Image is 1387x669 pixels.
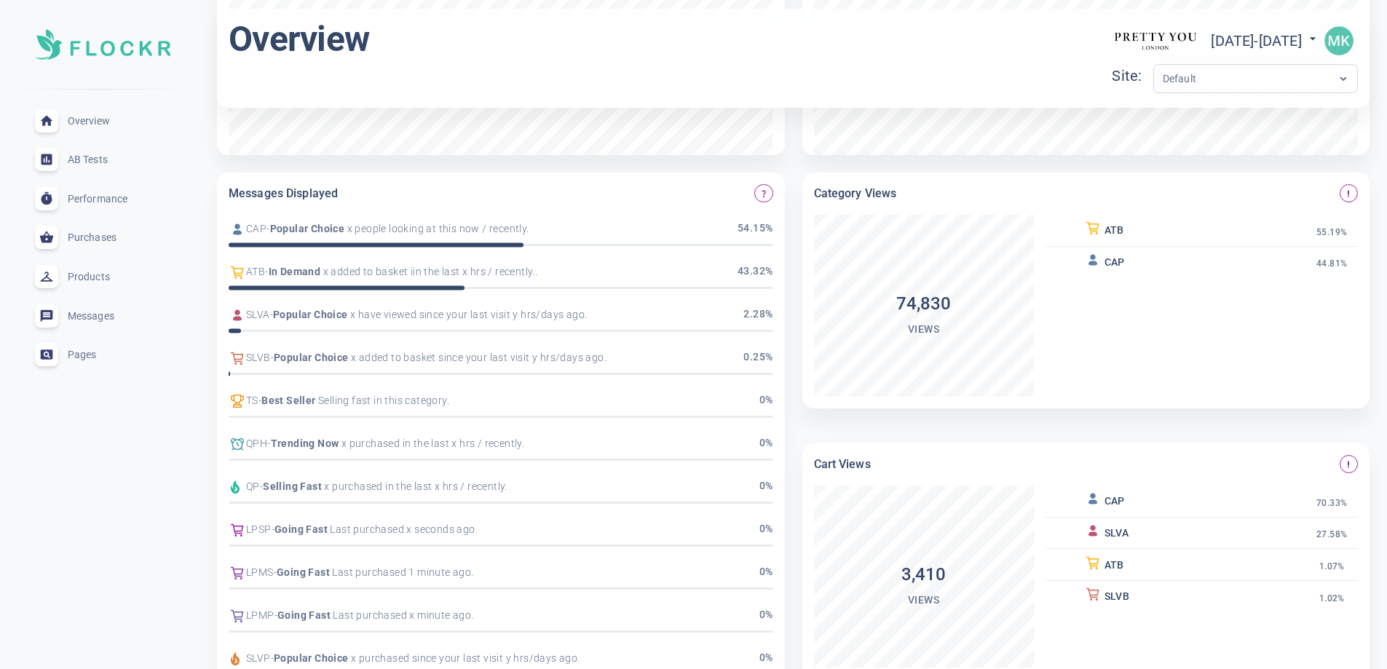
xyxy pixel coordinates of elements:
a: Pages [12,335,194,374]
span: LPMS - [246,565,277,580]
span: 0.25 % [743,349,772,367]
h6: Messages Displayed [229,184,338,203]
span: CAP - [246,221,270,237]
span: Going Fast [277,565,330,580]
h6: Category Views [814,184,897,203]
span: Going Fast [277,608,331,623]
span: 44.81% [1316,258,1347,269]
span: Going Fast [274,522,328,537]
span: Selling Fast [263,479,322,494]
a: Performance [12,179,194,218]
button: Message views on the cart/basket bage [1340,455,1358,473]
span: priority_high [1344,189,1353,198]
a: Purchases [12,218,194,258]
button: Which Flockr messages are displayed the most [754,184,772,202]
span: 1.07% [1319,561,1345,572]
span: 70.33% [1316,498,1347,509]
span: Popular Choice [270,221,345,237]
h4: 3,410 [814,563,1034,587]
span: SLVA - [246,307,273,322]
button: Message views on the category page [1340,184,1358,202]
span: x purchased in the last x hrs / recently. [322,479,507,494]
span: x purchased in the last x hrs / recently. [339,436,524,451]
img: 592f51d6859497f08cd3088c2db6378e [1324,26,1354,55]
h1: Overview [229,17,369,61]
span: Best Seller [261,393,315,408]
span: priority_high [1344,460,1353,469]
span: Views [908,323,939,335]
span: 0 % [759,650,773,668]
span: Last purchased x seconds ago. [328,522,478,537]
span: 43.32 % [738,264,772,281]
span: x have viewed since your last visit y hrs/days ago. [348,307,588,322]
span: 0 % [759,564,773,582]
span: LPMP - [246,608,277,623]
h6: Cart Views [814,455,871,474]
span: 0 % [759,435,773,453]
span: Popular Choice [274,651,349,666]
span: 0 % [759,607,773,625]
span: QPH - [246,436,271,451]
span: 27.58% [1316,529,1347,540]
span: x purchased since your last visit y hrs/days ago. [349,651,580,666]
a: Products [12,257,194,296]
span: LPSP - [246,522,274,537]
span: 2.28 % [743,306,772,324]
span: In Demand [269,264,321,280]
span: 1.02% [1319,593,1345,604]
span: Selling fast in this category. [316,393,449,408]
span: Popular Choice [274,350,349,365]
h4: 74,830 [814,292,1034,316]
span: [DATE] - [DATE] [1211,32,1320,50]
span: 55.19% [1316,227,1347,238]
span: Last purchased 1 minute ago. [330,565,474,580]
a: Overview [12,101,194,140]
span: Popular Choice [273,307,348,322]
span: 0 % [759,392,773,410]
span: question_mark [759,189,768,198]
span: 54.15 % [738,221,772,238]
span: x people looking at this now / recently. [344,221,529,237]
span: Last purchased x minute ago. [331,608,474,623]
a: Messages [12,296,194,336]
span: x added to basket since your last visit y hrs/days ago. [349,350,606,365]
img: prettyyou [1112,18,1199,64]
span: x added to basket iin the last x hrs / recently.. [320,264,537,280]
span: Views [908,594,939,606]
span: Trending Now [271,436,339,451]
span: QP - [246,479,263,494]
span: SLVP - [246,651,274,666]
span: 0 % [759,478,773,496]
span: 0 % [759,521,773,539]
span: SLVB - [246,350,274,365]
span: ATB - [246,264,269,280]
a: AB Tests [12,140,194,179]
div: Site: [1112,64,1153,88]
span: TS - [246,393,261,408]
img: Soft UI Logo [35,29,170,60]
